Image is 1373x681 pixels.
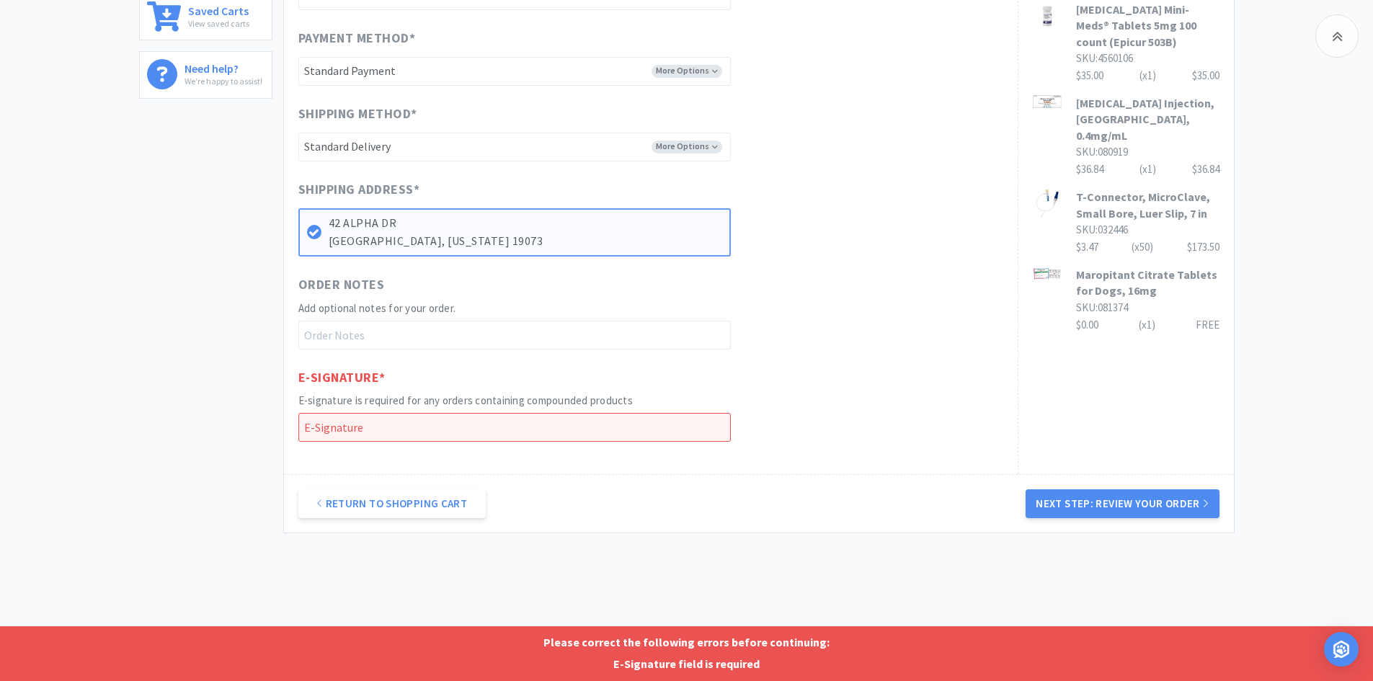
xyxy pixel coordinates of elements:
span: Shipping Method * [298,104,417,125]
div: Open Intercom Messenger [1324,632,1359,667]
h3: [MEDICAL_DATA] Injection, [GEOGRAPHIC_DATA], 0.4mg/mL [1076,95,1219,143]
img: d7fdf2522402424689973735889c858d_31337.png [1033,189,1062,218]
p: E-Signature field is required [4,655,1369,674]
h6: Saved Carts [188,1,249,17]
div: $3.47 [1076,239,1219,256]
div: FREE [1196,316,1219,334]
p: View saved carts [188,17,249,30]
span: E-signature is required for any orders containing compounded products [298,393,633,407]
div: $36.84 [1192,161,1219,178]
h3: T-Connector, MicroClave, Small Bore, Luer Slip, 7 in [1076,189,1219,221]
button: Next Step: Review Your Order [1026,489,1219,518]
p: [GEOGRAPHIC_DATA], [US_STATE] 19073 [329,232,722,251]
img: 6b22b7babdd248ac8918ee3bc4b31856_750051.png [1033,1,1062,30]
span: SKU: 4560106 [1076,51,1133,65]
h6: Need help? [185,59,262,74]
span: Payment Method * [298,28,416,49]
span: Add optional notes for your order. [298,301,456,315]
span: E-Signature * [298,368,386,388]
span: SKU: 081374 [1076,301,1128,314]
span: SKU: 032446 [1076,223,1128,236]
div: (x 1 ) [1139,316,1155,334]
a: Return to Shopping Cart [298,489,486,518]
div: (x 50 ) [1132,239,1153,256]
div: (x 1 ) [1139,67,1156,84]
p: 42 ALPHA DR [329,214,722,233]
div: $35.00 [1192,67,1219,84]
div: $36.84 [1076,161,1219,178]
img: 0732f36f4334464b9b0a103743e77086_562850.png [1033,95,1062,108]
h3: Maropitant Citrate Tablets for Dogs, 16mg [1076,267,1219,299]
div: $35.00 [1076,67,1219,84]
input: Order Notes [298,321,731,350]
span: Shipping Address * [298,179,420,200]
strong: Please correct the following errors before continuing: [543,635,830,649]
div: $0.00 [1076,316,1219,334]
div: (x 1 ) [1139,161,1156,178]
div: $173.50 [1187,239,1219,256]
span: Order Notes [298,275,385,295]
input: E-Signature [298,413,731,442]
p: We're happy to assist! [185,74,262,88]
h3: [MEDICAL_DATA] Mini-Meds® Tablets 5mg 100 count (Epicur 503B) [1076,1,1219,50]
img: 413dca244992499783dbd06301120d93_588353.png [1033,267,1062,280]
span: SKU: 080919 [1076,145,1128,159]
